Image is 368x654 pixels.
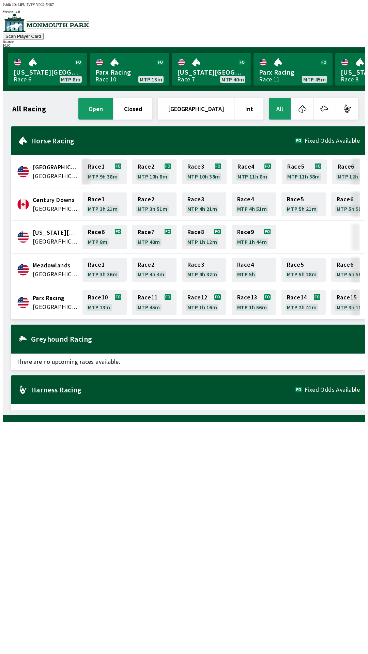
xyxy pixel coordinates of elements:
a: Race2MTP 4h 4m [132,258,177,282]
a: Race10MTP 13m [82,290,127,315]
a: Race1MTP 3h 36m [82,258,127,282]
span: Race 6 [338,164,354,169]
span: Parx Racing [33,294,78,302]
span: Race 12 [187,295,207,300]
span: MTP 40m [221,77,244,82]
span: MTP 9h 38m [88,174,118,179]
span: 34FU-5VFV-YPG6-7HR7 [18,3,54,6]
span: Race 6 [337,197,353,202]
span: Race 8 [187,229,204,235]
span: United States [33,237,78,246]
h2: Horse Racing [31,138,295,143]
a: Race4MTP 5h [232,258,276,282]
span: MTP 3h 11m [337,305,366,310]
a: Race14MTP 2h 41m [281,290,326,315]
span: MTP 10h 8m [138,174,167,179]
div: Version 1.4.0 [3,10,365,14]
span: MTP 11h 8m [237,174,267,179]
span: MTP 13m [140,77,162,82]
span: MTP 5h 51m [337,206,366,212]
span: There are no upcoming races available. [11,354,365,370]
button: open [78,98,113,120]
span: Race 4 [237,197,254,202]
span: Canada [33,204,78,213]
span: Race 5 [287,262,304,267]
span: Race 4 [237,164,254,169]
a: Parx RacingRace 10MTP 13m [90,53,169,85]
span: Race 1 [88,262,105,267]
h2: Greyhound Racing [31,336,360,342]
div: Public ID: [3,3,365,6]
span: Race 6 [337,262,353,267]
span: Race 3 [187,197,204,202]
span: Race 5 [287,197,304,202]
span: Race 13 [237,295,257,300]
div: $ 0.00 [3,44,365,47]
button: closed [114,98,152,120]
a: Race9MTP 1h 44m [232,225,276,249]
span: Race 2 [138,197,154,202]
span: MTP 2h 41m [287,305,317,310]
span: MTP 8m [88,239,107,245]
span: Race 7 [138,229,154,235]
div: Race 6 [14,77,31,82]
span: [US_STATE][GEOGRAPHIC_DATA] [14,68,82,77]
span: MTP 11h 38m [287,174,320,179]
a: Race7MTP 40m [132,225,177,249]
span: MTP 1h 56m [237,305,267,310]
span: Race 5 [287,164,304,169]
span: MTP 1h 44m [237,239,267,245]
img: venue logo [3,14,89,32]
a: Race3MTP 4h 21m [182,192,226,216]
a: Race5MTP 5h 21m [281,192,326,216]
a: Race5MTP 11h 38m [282,159,326,184]
div: Balance [3,40,365,44]
span: MTP 3h 21m [88,206,118,212]
span: United States [33,172,78,181]
span: MTP 4h 21m [187,206,217,212]
a: Race1MTP 9h 38m [82,159,127,184]
a: Race4MTP 4h 51m [232,192,276,216]
span: MTP 1h 16m [187,305,217,310]
a: Race13MTP 1h 56m [232,290,276,315]
a: Race4MTP 11h 8m [232,159,276,184]
a: Race11MTP 45m [132,290,177,315]
button: [GEOGRAPHIC_DATA] [158,98,234,120]
a: [US_STATE][GEOGRAPHIC_DATA]Race 7MTP 40m [172,53,251,85]
span: Race 4 [237,262,254,267]
span: MTP 8m [61,77,80,82]
span: MTP 4h 32m [187,271,217,277]
a: Race3MTP 4h 32m [182,258,226,282]
span: Parx Racing [95,68,164,77]
span: MTP 45m [138,305,160,310]
h2: Harness Racing [31,387,295,392]
span: MTP 10h 38m [187,174,220,179]
span: Parx Racing [259,68,327,77]
span: Race 1 [88,197,105,202]
span: MTP 45m [303,77,326,82]
span: [US_STATE][GEOGRAPHIC_DATA] [177,68,245,77]
span: MTP 1h 12m [187,239,217,245]
span: Race 14 [287,295,307,300]
span: Delaware Park [33,228,78,237]
span: United States [33,302,78,311]
span: Race 9 [237,229,254,235]
span: Fixed Odds Available [305,387,360,392]
span: MTP 40m [138,239,160,245]
a: Parx RacingRace 11MTP 45m [254,53,333,85]
span: MTP 5h [237,271,255,277]
a: Race2MTP 10h 8m [132,159,177,184]
span: Race 3 [187,164,204,169]
span: MTP 4h 51m [237,206,267,212]
div: Race 8 [341,77,358,82]
a: Race8MTP 1h 12m [182,225,226,249]
span: MTP 3h 36m [88,271,118,277]
span: Race 10 [88,295,108,300]
span: MTP 5h 56m [337,271,366,277]
span: Race 6 [88,229,105,235]
a: Race5MTP 5h 28m [281,258,326,282]
button: Scan Player Card [3,33,44,40]
span: MTP 5h 28m [287,271,317,277]
span: Race 11 [138,295,157,300]
a: Race6MTP 8m [82,225,127,249]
